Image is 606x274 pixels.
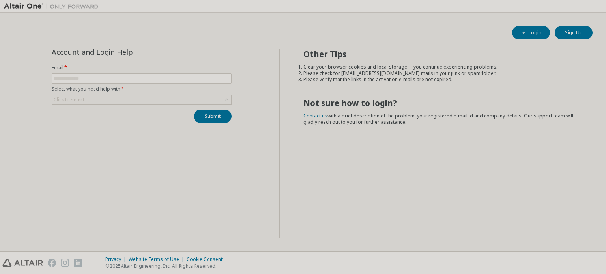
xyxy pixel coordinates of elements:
[74,259,82,267] img: linkedin.svg
[512,26,550,39] button: Login
[52,86,232,92] label: Select what you need help with
[303,49,579,59] h2: Other Tips
[303,112,573,125] span: with a brief description of the problem, your registered e-mail id and company details. Our suppo...
[54,97,84,103] div: Click to select
[105,256,129,263] div: Privacy
[303,112,327,119] a: Contact us
[129,256,187,263] div: Website Terms of Use
[52,49,196,55] div: Account and Login Help
[303,70,579,76] li: Please check for [EMAIL_ADDRESS][DOMAIN_NAME] mails in your junk or spam folder.
[303,98,579,108] h2: Not sure how to login?
[303,76,579,83] li: Please verify that the links in the activation e-mails are not expired.
[194,110,232,123] button: Submit
[52,95,231,104] div: Click to select
[48,259,56,267] img: facebook.svg
[61,259,69,267] img: instagram.svg
[2,259,43,267] img: altair_logo.svg
[187,256,227,263] div: Cookie Consent
[52,65,232,71] label: Email
[105,263,227,269] p: © 2025 Altair Engineering, Inc. All Rights Reserved.
[4,2,103,10] img: Altair One
[303,64,579,70] li: Clear your browser cookies and local storage, if you continue experiencing problems.
[555,26,593,39] button: Sign Up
